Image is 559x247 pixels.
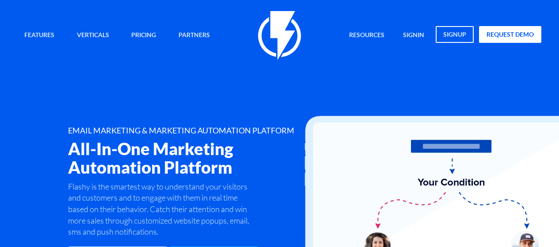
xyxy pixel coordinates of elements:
a: Pricing [125,26,163,45]
a: Resources [342,26,391,45]
h2: All-In-One Marketing Automation Platform [68,140,317,176]
a: signup [436,26,474,43]
p: Flashy is the smartest way to understand your visitors and customers and to engage with them in r... [68,181,251,238]
a: signin [396,26,431,45]
h1: EMAIL MARKETING & MARKETING AUTOMATION PLATFORM [68,126,317,135]
a: request demo [479,26,541,43]
a: Verticals [70,26,116,45]
a: Partners [172,26,217,45]
a: Features [18,26,61,45]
